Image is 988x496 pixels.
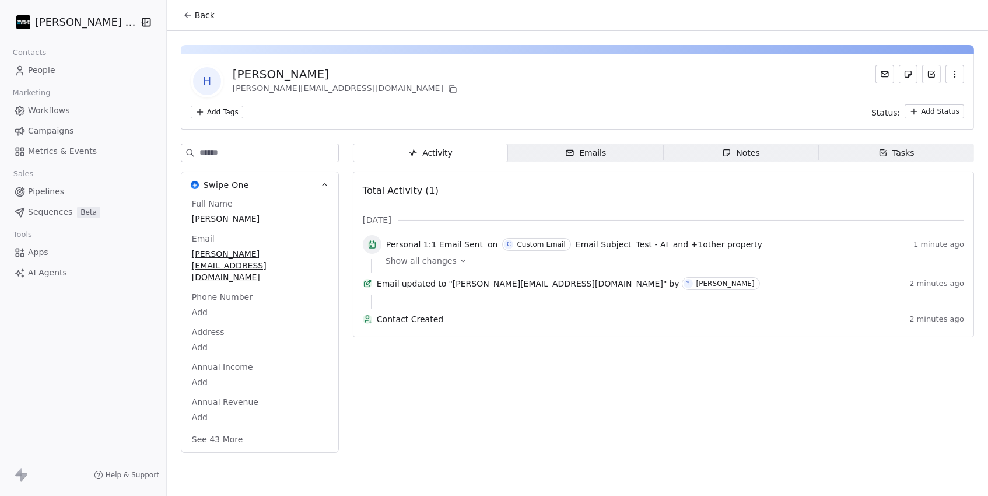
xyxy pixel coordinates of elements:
div: [PERSON_NAME] [696,280,755,288]
span: and + 1 other property [673,239,762,250]
a: Apps [9,243,157,262]
span: Sales [8,165,38,183]
span: Add [192,341,328,353]
button: See 43 More [185,429,250,450]
span: Full Name [190,198,235,209]
div: Y [686,279,690,288]
span: Marketing [8,84,55,102]
span: Add [192,376,328,388]
span: Total Activity (1) [363,185,439,196]
span: by [669,278,679,289]
span: Swipe One [204,179,249,191]
button: Add Status [905,104,964,118]
span: Pipelines [28,186,64,198]
span: Phone Number [190,291,255,303]
div: [PERSON_NAME][EMAIL_ADDRESS][DOMAIN_NAME] [233,82,460,96]
div: [PERSON_NAME] [233,66,460,82]
span: Address [190,326,227,338]
div: C [507,240,511,249]
div: Tasks [878,147,915,159]
span: Email [377,278,400,289]
span: Add [192,306,328,318]
span: Contact Created [377,313,905,325]
span: Workflows [28,104,70,117]
span: Status: [871,107,900,118]
a: Show all changes [386,255,956,267]
span: H [193,67,221,95]
span: Tools [8,226,37,243]
span: Contacts [8,44,51,61]
div: Notes [722,147,759,159]
a: AI Agents [9,263,157,282]
span: Apps [28,246,48,259]
span: Annual Income [190,361,255,373]
div: Swipe OneSwipe One [181,198,338,452]
span: Email Subject [576,239,632,250]
button: Add Tags [191,106,243,118]
img: Daudelin%20Photo%20Logo%20White%202025%20Square.png [16,15,30,29]
div: Emails [565,147,606,159]
span: [PERSON_NAME] [192,213,328,225]
span: Add [192,411,328,423]
span: Personal 1:1 Email Sent [386,239,483,250]
span: People [28,64,55,76]
span: updated to [402,278,447,289]
span: Sequences [28,206,72,218]
span: [PERSON_NAME] Photo [35,15,136,30]
span: AI Agents [28,267,67,279]
span: Campaigns [28,125,73,137]
span: Metrics & Events [28,145,97,158]
span: Annual Revenue [190,396,261,408]
span: 2 minutes ago [909,315,964,324]
a: Campaigns [9,121,157,141]
span: Help & Support [106,470,159,480]
img: Swipe One [191,181,199,189]
a: People [9,61,157,80]
span: Show all changes [386,255,457,267]
span: on [488,239,497,250]
span: 2 minutes ago [909,279,964,288]
span: [PERSON_NAME][EMAIL_ADDRESS][DOMAIN_NAME] [192,248,328,283]
a: Metrics & Events [9,142,157,161]
span: Email [190,233,217,244]
span: 1 minute ago [913,240,964,249]
button: Swipe OneSwipe One [181,172,338,198]
button: [PERSON_NAME] Photo [14,12,132,32]
span: Test - AI [636,239,668,250]
span: "[PERSON_NAME][EMAIL_ADDRESS][DOMAIN_NAME]" [449,278,667,289]
span: [DATE] [363,214,391,226]
span: Beta [77,207,100,218]
a: Pipelines [9,182,157,201]
button: Back [176,5,222,26]
a: SequencesBeta [9,202,157,222]
div: Custom Email [517,240,565,249]
a: Workflows [9,101,157,120]
a: Help & Support [94,470,159,480]
span: Back [195,9,215,21]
